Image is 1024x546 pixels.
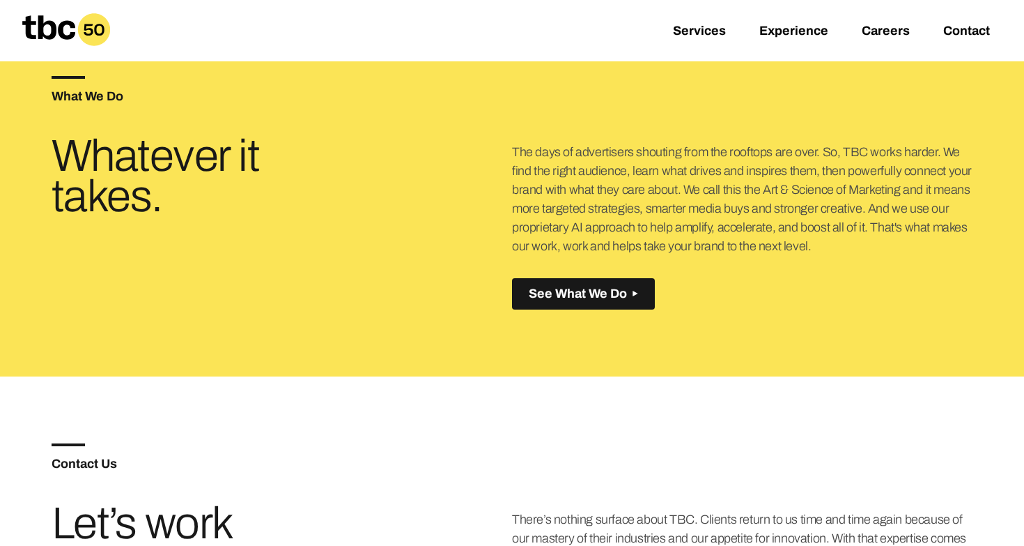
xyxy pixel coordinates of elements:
[512,278,655,310] button: See What We Do
[52,136,359,217] h3: Whatever it takes.
[529,287,627,301] span: See What We Do
[673,24,726,40] a: Services
[943,24,990,40] a: Contact
[52,457,513,470] h5: Contact Us
[52,90,513,103] h5: What We Do
[759,24,828,40] a: Experience
[11,40,121,55] a: Home
[862,24,910,40] a: Careers
[512,143,973,256] p: The days of advertisers shouting from the rooftops are over. So, TBC works harder. We find the ri...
